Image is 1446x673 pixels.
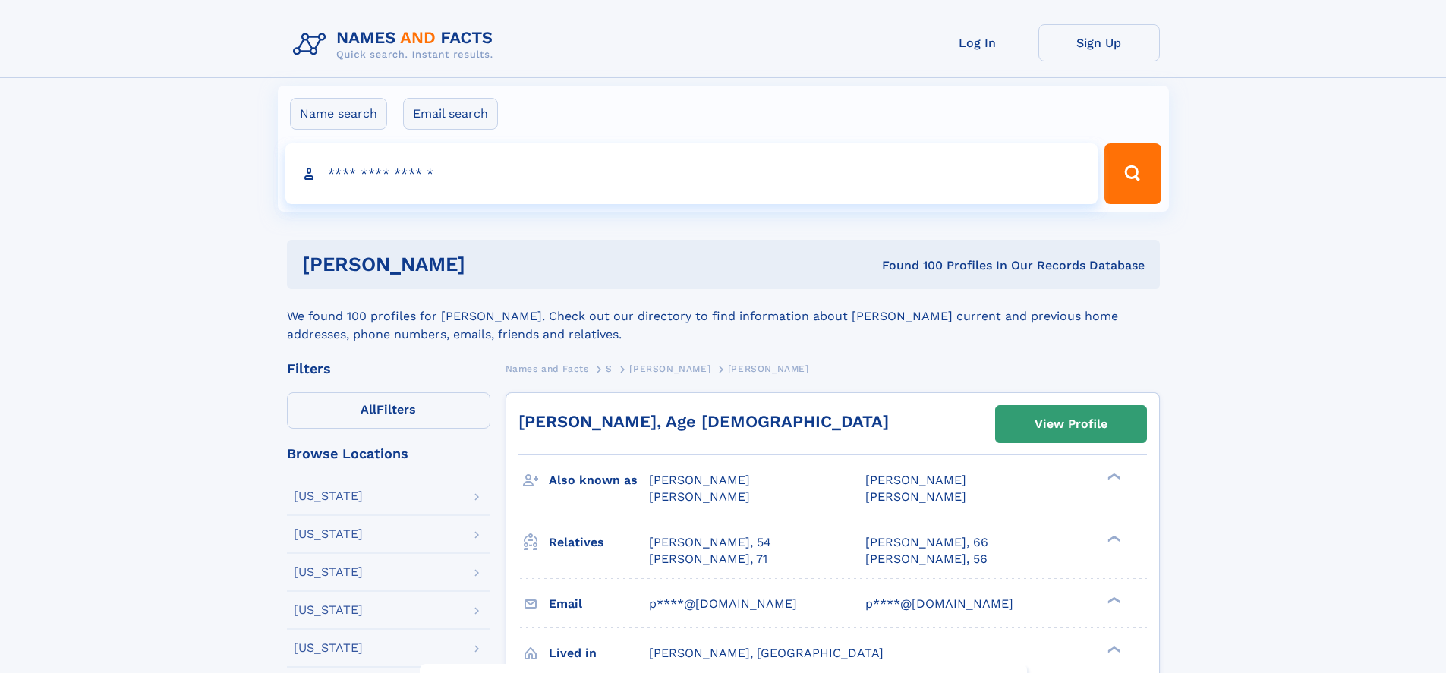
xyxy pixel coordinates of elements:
[506,359,589,378] a: Names and Facts
[549,591,649,617] h3: Email
[649,489,750,504] span: [PERSON_NAME]
[285,143,1098,204] input: search input
[673,257,1145,274] div: Found 100 Profiles In Our Records Database
[649,534,771,551] a: [PERSON_NAME], 54
[549,467,649,493] h3: Also known as
[549,640,649,666] h3: Lived in
[1104,143,1161,204] button: Search Button
[917,24,1038,61] a: Log In
[287,24,506,65] img: Logo Names and Facts
[1104,644,1122,654] div: ❯
[728,363,809,374] span: [PERSON_NAME]
[294,490,363,502] div: [US_STATE]
[1035,407,1107,442] div: View Profile
[294,604,363,616] div: [US_STATE]
[649,473,750,487] span: [PERSON_NAME]
[649,646,884,660] span: [PERSON_NAME], [GEOGRAPHIC_DATA]
[1104,595,1122,605] div: ❯
[629,363,710,374] span: [PERSON_NAME]
[606,359,613,378] a: S
[403,98,498,130] label: Email search
[629,359,710,378] a: [PERSON_NAME]
[287,392,490,429] label: Filters
[302,255,674,274] h1: [PERSON_NAME]
[865,489,966,504] span: [PERSON_NAME]
[287,289,1160,344] div: We found 100 profiles for [PERSON_NAME]. Check out our directory to find information about [PERSO...
[294,642,363,654] div: [US_STATE]
[290,98,387,130] label: Name search
[1038,24,1160,61] a: Sign Up
[865,473,966,487] span: [PERSON_NAME]
[865,551,988,568] a: [PERSON_NAME], 56
[287,362,490,376] div: Filters
[287,447,490,461] div: Browse Locations
[606,363,613,374] span: S
[1104,533,1122,543] div: ❯
[549,530,649,555] h3: Relatives
[294,528,363,540] div: [US_STATE]
[649,551,767,568] a: [PERSON_NAME], 71
[1104,472,1122,482] div: ❯
[294,566,363,578] div: [US_STATE]
[518,412,889,431] a: [PERSON_NAME], Age [DEMOGRAPHIC_DATA]
[996,406,1146,442] a: View Profile
[865,534,988,551] a: [PERSON_NAME], 66
[361,402,376,417] span: All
